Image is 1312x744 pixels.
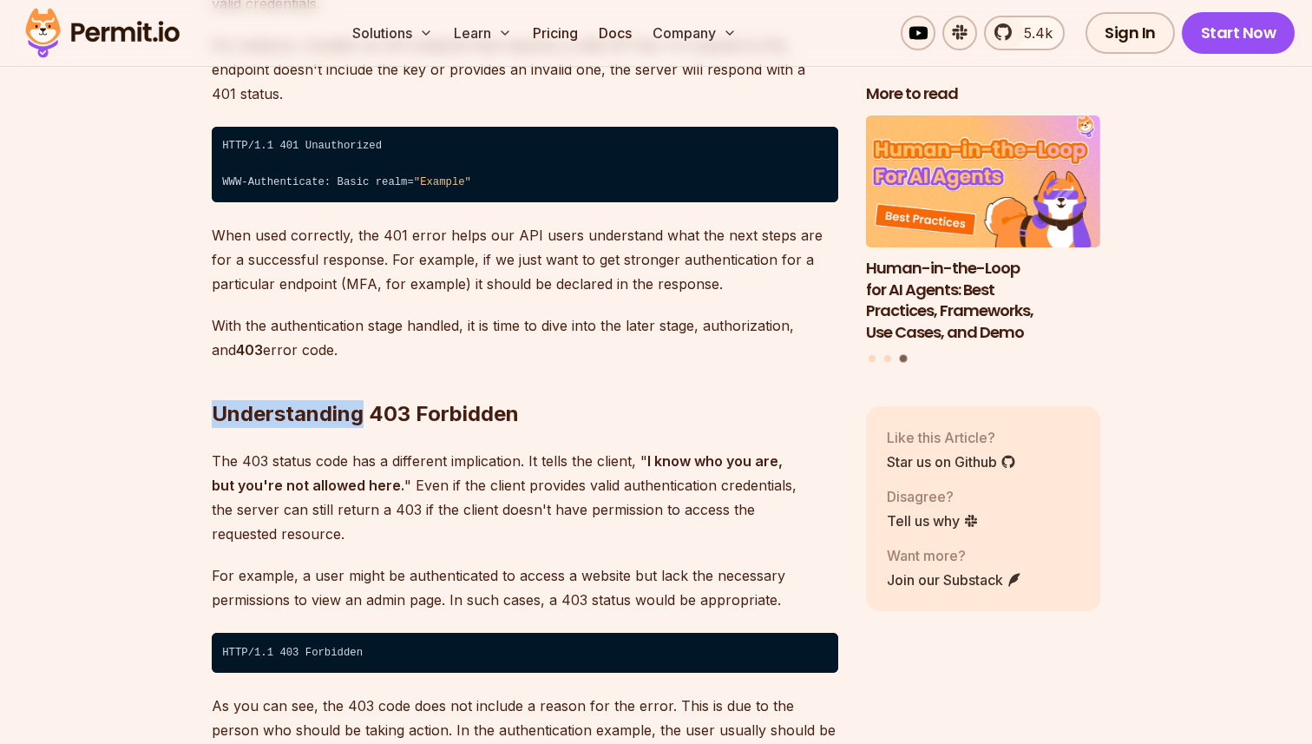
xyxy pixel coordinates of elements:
[212,223,838,296] p: When used correctly, the 401 error helps our API users understand what the next steps are for a s...
[592,16,639,50] a: Docs
[887,544,1022,565] p: Want more?
[1086,12,1175,54] a: Sign In
[866,115,1100,344] li: 3 of 3
[212,563,838,612] p: For example, a user might be authenticated to access a website but lack the necessary permissions...
[866,115,1100,344] a: Human-in-the-Loop for AI Agents: Best Practices, Frameworks, Use Cases, and DemoHuman-in-the-Loop...
[212,33,838,106] p: For instance, consider an API endpoint that requires a valid API key. If a request to this endpoi...
[212,313,838,362] p: With the authentication stage handled, it is time to dive into the later stage, authorization, an...
[212,449,838,546] p: The 403 status code has a different implication. It tells the client, " " Even if the client prov...
[884,354,891,361] button: Go to slide 2
[345,16,440,50] button: Solutions
[236,341,263,359] strong: 403
[414,176,471,188] span: "Example"
[212,633,838,673] code: HTTP/1.1 403 Forbidden
[212,331,838,428] h2: Understanding 403 Forbidden
[646,16,744,50] button: Company
[1014,23,1053,43] span: 5.4k
[212,127,838,203] code: HTTP/1.1 401 Unauthorized ⁠ WWW-Authenticate: Basic realm=
[887,426,1016,447] p: Like this Article?
[887,510,979,530] a: Tell us why
[526,16,585,50] a: Pricing
[1182,12,1296,54] a: Start Now
[984,16,1065,50] a: 5.4k
[866,83,1100,105] h2: More to read
[866,115,1100,365] div: Posts
[887,451,1016,471] a: Star us on Github
[899,354,907,362] button: Go to slide 3
[866,115,1100,247] img: Human-in-the-Loop for AI Agents: Best Practices, Frameworks, Use Cases, and Demo
[887,569,1022,589] a: Join our Substack
[887,485,979,506] p: Disagree?
[17,3,187,63] img: Permit logo
[866,257,1100,343] h3: Human-in-the-Loop for AI Agents: Best Practices, Frameworks, Use Cases, and Demo
[447,16,519,50] button: Learn
[869,354,876,361] button: Go to slide 1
